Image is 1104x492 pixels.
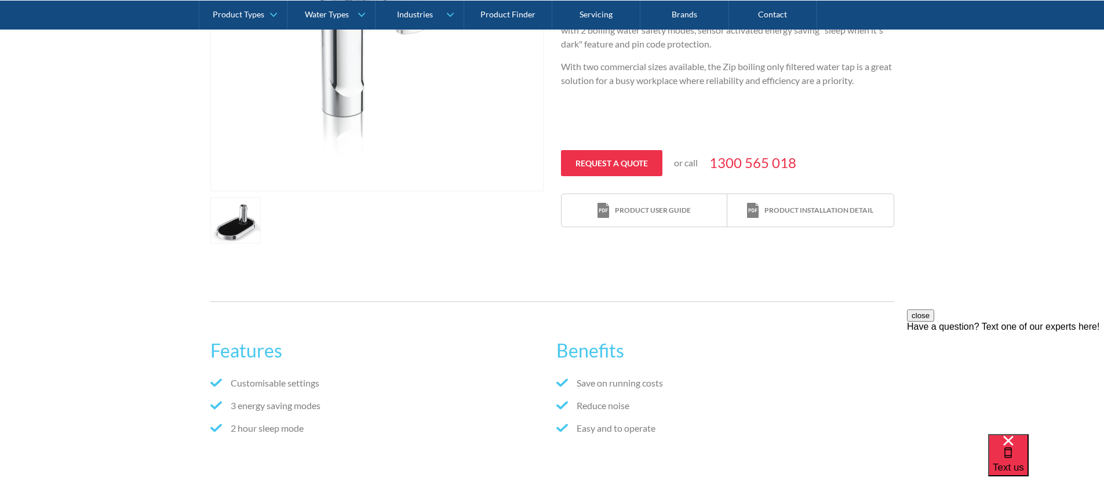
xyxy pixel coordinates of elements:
[561,9,894,51] p: With an under bench touch screen command centre, it offers optimum technology with 2 boiling wate...
[561,60,894,88] p: With two commercial sizes available, the Zip boiling only filtered water tap is a great solution ...
[764,205,873,216] div: Product installation detail
[556,337,894,365] h2: Benefits
[597,203,609,218] img: print icon
[615,205,691,216] div: Product user guide
[210,399,548,413] li: 3 energy saving modes
[213,9,264,19] div: Product Types
[397,9,433,19] div: Industries
[210,197,261,243] a: open lightbox
[674,156,698,170] p: or call
[556,376,894,390] li: Save on running costs
[727,194,893,227] a: print iconProduct installation detail
[556,399,894,413] li: Reduce noise
[561,119,894,133] p: ‍
[210,337,548,365] h2: Features
[562,194,727,227] a: print iconProduct user guide
[210,421,548,435] li: 2 hour sleep mode
[561,96,894,110] p: ‍
[561,150,662,176] a: Request a quote
[305,9,349,19] div: Water Types
[709,152,796,173] a: 1300 565 018
[988,434,1104,492] iframe: podium webchat widget bubble
[556,421,894,435] li: Easy and to operate
[210,376,548,390] li: Customisable settings
[747,203,759,218] img: print icon
[907,309,1104,449] iframe: podium webchat widget prompt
